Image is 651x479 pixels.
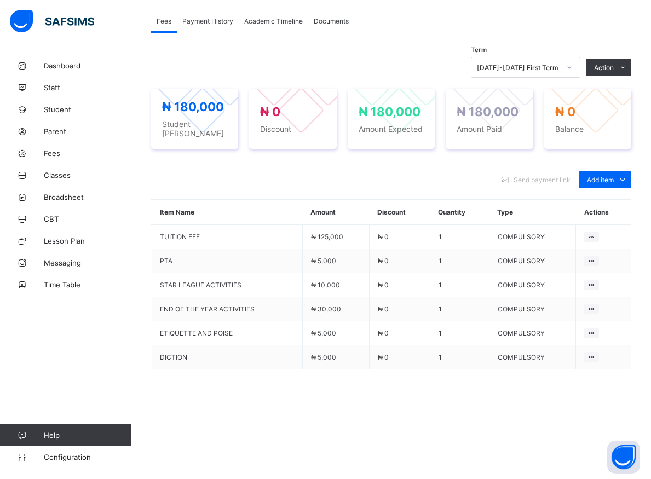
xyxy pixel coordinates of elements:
[489,273,575,297] td: COMPULSORY
[555,105,575,119] span: ₦ 0
[10,10,94,33] img: safsims
[311,329,336,337] span: ₦ 5,000
[160,305,294,313] span: END OF THE YEAR ACTIVITIES
[152,200,303,225] th: Item Name
[44,171,131,180] span: Classes
[587,176,614,184] span: Add item
[160,329,294,337] span: ETIQUETTE AND POISE
[44,258,131,267] span: Messaging
[160,281,294,289] span: STAR LEAGUE ACTIVITIES
[477,64,560,72] div: [DATE]-[DATE] First Term
[555,124,620,134] span: Balance
[430,225,489,249] td: 1
[302,200,369,225] th: Amount
[44,236,131,245] span: Lesson Plan
[44,105,131,114] span: Student
[311,281,340,289] span: ₦ 10,000
[44,215,131,223] span: CBT
[514,176,571,184] span: Send payment link
[430,273,489,297] td: 1
[44,83,131,92] span: Staff
[44,61,131,70] span: Dashboard
[489,297,575,321] td: COMPULSORY
[430,200,489,225] th: Quantity
[44,453,131,461] span: Configuration
[44,193,131,201] span: Broadsheet
[311,305,341,313] span: ₦ 30,000
[378,305,389,313] span: ₦ 0
[359,124,424,134] span: Amount Expected
[457,124,522,134] span: Amount Paid
[182,17,233,25] span: Payment History
[378,329,389,337] span: ₦ 0
[489,249,575,273] td: COMPULSORY
[359,105,420,119] span: ₦ 180,000
[44,149,131,158] span: Fees
[378,281,389,289] span: ₦ 0
[44,431,131,440] span: Help
[430,321,489,345] td: 1
[378,257,389,265] span: ₦ 0
[378,233,389,241] span: ₦ 0
[430,345,489,370] td: 1
[489,345,575,370] td: COMPULSORY
[576,200,631,225] th: Actions
[160,353,294,361] span: DICTION
[471,46,487,54] span: Term
[378,353,389,361] span: ₦ 0
[457,105,519,119] span: ₦ 180,000
[311,233,343,241] span: ₦ 125,000
[314,17,349,25] span: Documents
[44,127,131,136] span: Parent
[162,119,227,138] span: Student [PERSON_NAME]
[430,249,489,273] td: 1
[160,257,294,265] span: PTA
[160,233,294,241] span: TUITION FEE
[311,257,336,265] span: ₦ 5,000
[157,17,171,25] span: Fees
[489,225,575,249] td: COMPULSORY
[369,200,430,225] th: Discount
[260,124,325,134] span: Discount
[44,280,131,289] span: Time Table
[489,321,575,345] td: COMPULSORY
[244,17,303,25] span: Academic Timeline
[162,100,224,114] span: ₦ 180,000
[260,105,280,119] span: ₦ 0
[594,64,614,72] span: Action
[489,200,575,225] th: Type
[311,353,336,361] span: ₦ 5,000
[607,441,640,474] button: Open asap
[430,297,489,321] td: 1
